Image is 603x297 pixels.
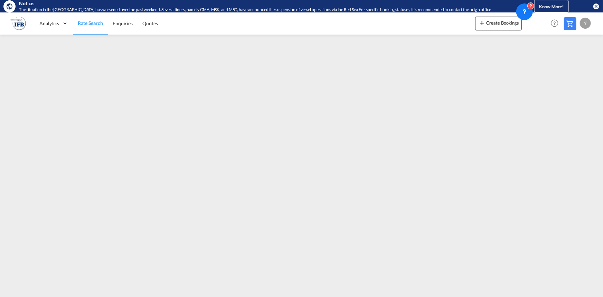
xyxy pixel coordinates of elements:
[580,18,591,29] div: Y
[138,12,162,35] a: Quotes
[6,3,13,10] md-icon: icon-earth
[475,17,522,30] button: icon-plus 400-fgCreate Bookings
[142,20,158,26] span: Quotes
[78,20,103,26] span: Rate Search
[39,20,59,27] span: Analytics
[35,12,73,35] div: Analytics
[73,12,108,35] a: Rate Search
[113,20,133,26] span: Enquiries
[19,7,510,13] div: The situation in the Red Sea has worsened over the past weekend. Several liners, namely CMA, MSK,...
[478,19,486,27] md-icon: icon-plus 400-fg
[549,17,564,30] div: Help
[10,16,26,31] img: b628ab10256c11eeb52753acbc15d091.png
[108,12,138,35] a: Enquiries
[549,17,560,29] span: Help
[539,4,564,9] span: Know More!
[593,3,600,10] button: icon-close-circle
